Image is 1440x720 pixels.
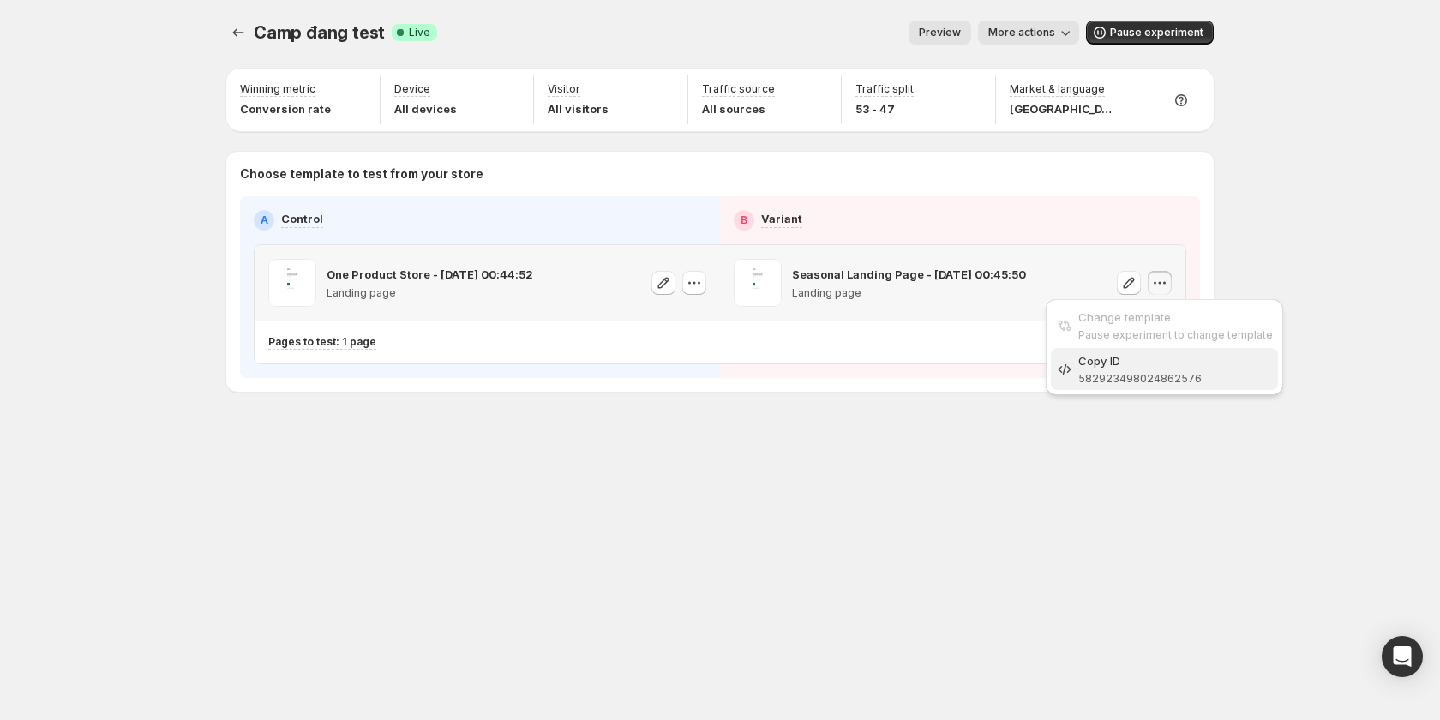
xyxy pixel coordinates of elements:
[734,259,782,307] img: Seasonal Landing Page - Sep 7, 00:45:50
[855,82,914,96] p: Traffic split
[409,26,430,39] span: Live
[240,82,315,96] p: Winning metric
[1110,26,1203,39] span: Pause experiment
[327,266,533,283] p: One Product Store - [DATE] 00:44:52
[909,21,971,45] button: Preview
[741,213,747,227] h2: B
[988,26,1055,39] span: More actions
[1382,636,1423,677] div: Open Intercom Messenger
[1010,82,1105,96] p: Market & language
[1051,304,1278,346] button: Change templatePause experiment to change template
[855,100,914,117] p: 53 - 47
[1051,348,1278,390] button: Copy ID582923498024862576
[240,100,331,117] p: Conversion rate
[226,21,250,45] button: Experiments
[327,286,533,300] p: Landing page
[1078,352,1273,369] div: Copy ID
[548,82,580,96] p: Visitor
[761,210,802,227] p: Variant
[702,100,775,117] p: All sources
[394,82,430,96] p: Device
[268,259,316,307] img: One Product Store - Sep 7, 00:44:52
[1086,21,1214,45] button: Pause experiment
[1010,100,1113,117] p: [GEOGRAPHIC_DATA]
[792,286,1026,300] p: Landing page
[919,26,961,39] span: Preview
[240,165,1200,183] p: Choose template to test from your store
[792,266,1026,283] p: Seasonal Landing Page - [DATE] 00:45:50
[702,82,775,96] p: Traffic source
[1078,309,1273,326] div: Change template
[261,213,268,227] h2: A
[268,335,376,349] p: Pages to test: 1 page
[548,100,609,117] p: All visitors
[394,100,457,117] p: All devices
[978,21,1079,45] button: More actions
[281,210,323,227] p: Control
[1078,328,1273,341] span: Pause experiment to change template
[254,22,385,43] span: Camp đang test
[1078,372,1202,385] span: 582923498024862576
